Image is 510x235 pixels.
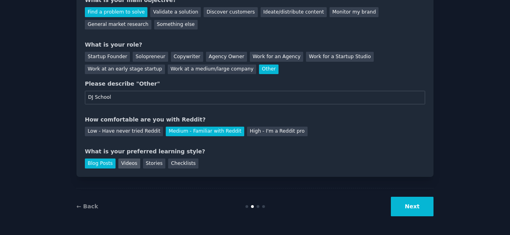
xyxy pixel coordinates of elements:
div: Blog Posts [85,159,116,168]
div: Work at a medium/large company [168,65,256,74]
button: Next [391,197,433,216]
div: Low - Have never tried Reddit [85,127,163,137]
div: Something else [154,20,198,30]
div: Ideate/distribute content [261,7,327,17]
div: What is your preferred learning style? [85,147,425,156]
a: ← Back [76,203,98,210]
div: Videos [118,159,140,168]
div: Other [259,65,279,74]
div: General market research [85,20,151,30]
div: Please describe "Other" [85,80,425,88]
div: Stories [143,159,165,168]
div: Find a problem to solve [85,7,147,17]
div: Work at an early stage startup [85,65,165,74]
div: Checklists [168,159,198,168]
div: Monitor my brand [330,7,379,17]
div: Startup Founder [85,52,130,62]
div: Copywriter [171,52,203,62]
div: Discover customers [204,7,257,17]
div: Work for a Startup Studio [306,52,373,62]
div: Medium - Familiar with Reddit [166,127,244,137]
div: How comfortable are you with Reddit? [85,116,425,124]
div: High - I'm a Reddit pro [247,127,308,137]
div: Validate a solution [150,7,201,17]
input: Your role [85,91,425,104]
div: Solopreneur [133,52,168,62]
div: What is your role? [85,41,425,49]
div: Agency Owner [206,52,247,62]
div: Work for an Agency [250,52,303,62]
